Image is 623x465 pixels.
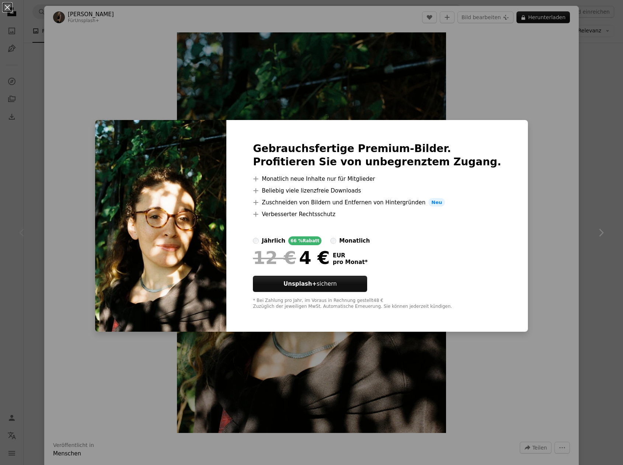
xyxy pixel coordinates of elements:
[333,252,368,259] span: EUR
[253,210,501,219] li: Verbesserter Rechtsschutz
[262,236,285,245] div: jährlich
[253,276,367,292] button: Unsplash+sichern
[253,175,501,183] li: Monatlich neue Inhalte nur für Mitglieder
[253,238,259,244] input: jährlich66 %Rabatt
[253,248,330,267] div: 4 €
[253,198,501,207] li: Zuschneiden von Bildern und Entfernen von Hintergründen
[333,259,368,265] span: pro Monat *
[253,186,501,195] li: Beliebig viele lizenzfreie Downloads
[288,236,321,245] div: 66 % Rabatt
[253,298,501,310] div: * Bei Zahlung pro Jahr, im Voraus in Rechnung gestellt 48 € Zuzüglich der jeweiligen MwSt. Automa...
[283,281,317,287] strong: Unsplash+
[253,248,296,267] span: 12 €
[330,238,336,244] input: monatlich
[253,142,501,169] h2: Gebrauchsfertige Premium-Bilder. Profitieren Sie von unbegrenztem Zugang.
[428,198,445,207] span: Neu
[339,236,370,245] div: monatlich
[95,120,226,332] img: premium_photo-1712570509028-0bd93a65e28a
